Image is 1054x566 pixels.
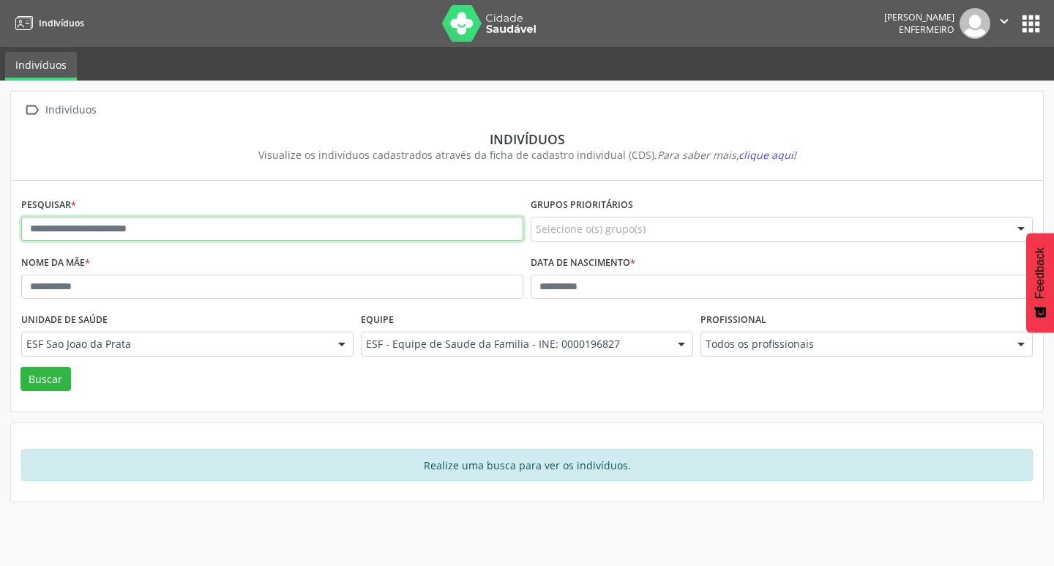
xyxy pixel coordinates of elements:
div: Visualize os indivíduos cadastrados através da ficha de cadastro individual (CDS). [31,147,1023,163]
div: [PERSON_NAME] [884,11,954,23]
i:  [996,13,1012,29]
div: Indivíduos [31,131,1023,147]
img: img [960,8,990,39]
i:  [21,100,42,121]
label: Grupos prioritários [531,194,633,217]
label: Pesquisar [21,194,76,217]
span: clique aqui! [739,148,796,162]
label: Profissional [700,309,766,332]
button:  [990,8,1018,39]
span: Indivíduos [39,17,84,29]
button: Feedback - Mostrar pesquisa [1026,233,1054,332]
span: ESF Sao Joao da Prata [26,337,324,351]
button: Buscar [20,367,71,392]
span: Todos os profissionais [706,337,1003,351]
span: ESF - Equipe de Saude da Familia - INE: 0000196827 [366,337,663,351]
span: Feedback [1034,247,1047,299]
a: Indivíduos [5,52,77,81]
a:  Indivíduos [21,100,99,121]
button: apps [1018,11,1044,37]
label: Data de nascimento [531,252,635,275]
a: Indivíduos [10,11,84,35]
label: Equipe [361,309,394,332]
label: Unidade de saúde [21,309,108,332]
span: Selecione o(s) grupo(s) [536,221,646,237]
div: Realize uma busca para ver os indivíduos. [21,449,1033,481]
i: Para saber mais, [657,148,796,162]
label: Nome da mãe [21,252,90,275]
span: Enfermeiro [899,23,954,36]
div: Indivíduos [42,100,99,121]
